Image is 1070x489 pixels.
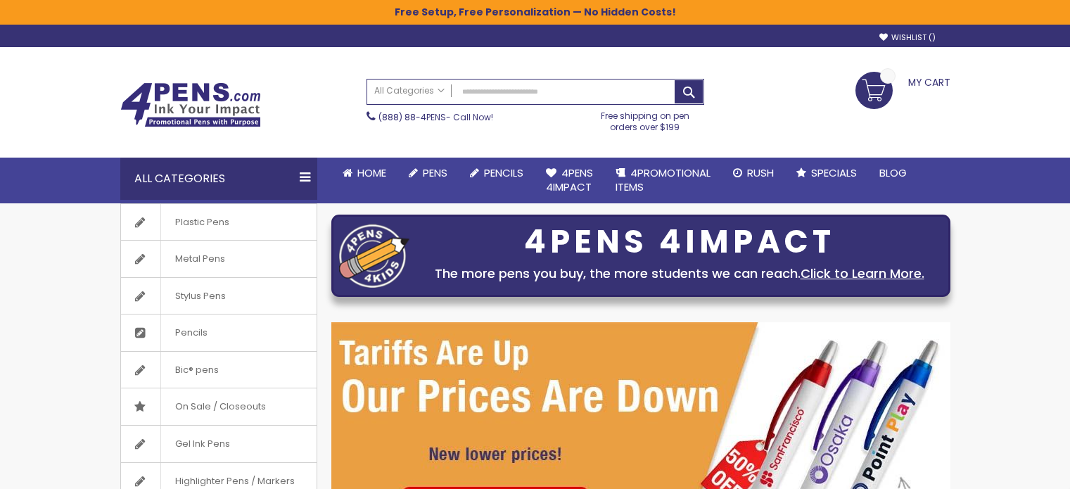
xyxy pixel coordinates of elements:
span: Specials [811,165,857,180]
div: The more pens you buy, the more students we can reach. [416,264,943,284]
a: Rush [722,158,785,189]
div: Free shipping on pen orders over $199 [586,105,704,133]
a: 4Pens4impact [535,158,604,203]
a: Gel Ink Pens [121,426,317,462]
span: All Categories [374,85,445,96]
a: Specials [785,158,868,189]
a: Blog [868,158,918,189]
img: 4Pens Custom Pens and Promotional Products [120,82,261,127]
span: On Sale / Closeouts [160,388,280,425]
span: Bic® pens [160,352,233,388]
a: Pencils [459,158,535,189]
span: Gel Ink Pens [160,426,244,462]
a: On Sale / Closeouts [121,388,317,425]
span: Home [357,165,386,180]
a: Plastic Pens [121,204,317,241]
a: 4PROMOTIONALITEMS [604,158,722,203]
span: Blog [879,165,907,180]
img: four_pen_logo.png [339,224,409,288]
span: 4PROMOTIONAL ITEMS [616,165,711,194]
a: Metal Pens [121,241,317,277]
span: Pens [423,165,447,180]
a: All Categories [367,80,452,103]
div: 4PENS 4IMPACT [416,227,943,257]
span: Metal Pens [160,241,239,277]
span: Pencils [484,165,523,180]
span: Pencils [160,315,222,351]
span: 4Pens 4impact [546,165,593,194]
div: All Categories [120,158,317,200]
span: Plastic Pens [160,204,243,241]
a: Pens [397,158,459,189]
span: Rush [747,165,774,180]
a: Home [331,158,397,189]
span: - Call Now! [378,111,493,123]
a: Bic® pens [121,352,317,388]
a: Pencils [121,315,317,351]
a: Wishlist [879,32,936,43]
span: Stylus Pens [160,278,240,315]
a: Click to Learn More. [801,265,924,282]
a: Stylus Pens [121,278,317,315]
a: (888) 88-4PENS [378,111,446,123]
